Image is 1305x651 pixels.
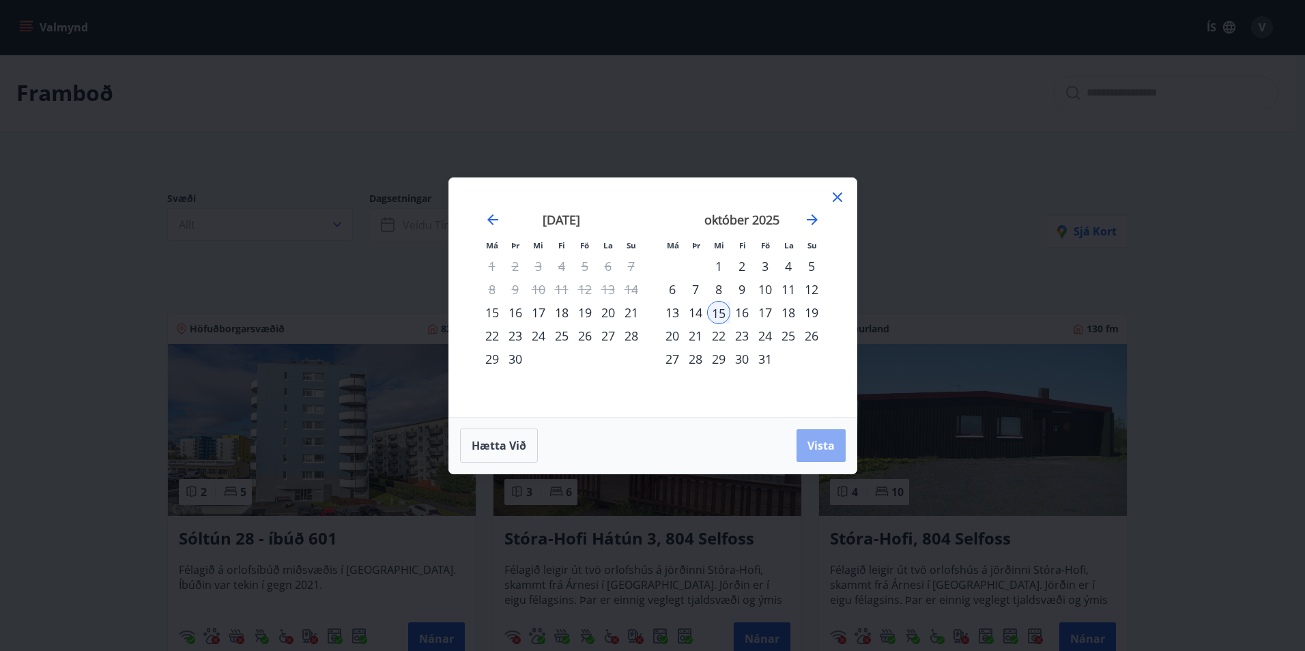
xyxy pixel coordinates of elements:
small: Mi [714,240,724,250]
td: Choose föstudagur, 10. október 2025 as your check-out date. It’s available. [754,278,777,301]
div: 12 [800,278,823,301]
td: Not available. laugardagur, 13. september 2025 [597,278,620,301]
td: Choose fimmtudagur, 18. september 2025 as your check-out date. It’s available. [550,301,573,324]
div: 27 [661,347,684,371]
small: La [603,240,613,250]
div: Move backward to switch to the previous month. [485,212,501,228]
small: Má [667,240,679,250]
td: Not available. miðvikudagur, 10. september 2025 [527,278,550,301]
td: Choose þriðjudagur, 21. október 2025 as your check-out date. It’s available. [684,324,707,347]
td: Not available. mánudagur, 8. september 2025 [481,278,504,301]
td: Choose mánudagur, 22. september 2025 as your check-out date. It’s available. [481,324,504,347]
small: Su [627,240,636,250]
div: 11 [777,278,800,301]
div: 9 [730,278,754,301]
small: Su [807,240,817,250]
td: Choose föstudagur, 3. október 2025 as your check-out date. It’s available. [754,255,777,278]
td: Choose miðvikudagur, 22. október 2025 as your check-out date. It’s available. [707,324,730,347]
div: 25 [550,324,573,347]
div: 23 [504,324,527,347]
div: 15 [707,301,730,324]
div: 23 [730,324,754,347]
div: 29 [707,347,730,371]
div: 29 [481,347,504,371]
div: 19 [800,301,823,324]
td: Not available. föstudagur, 5. september 2025 [573,255,597,278]
div: 20 [597,301,620,324]
div: 17 [527,301,550,324]
div: 19 [573,301,597,324]
div: 21 [620,301,643,324]
div: 7 [684,278,707,301]
td: Not available. föstudagur, 12. september 2025 [573,278,597,301]
small: Mi [533,240,543,250]
td: Not available. fimmtudagur, 11. september 2025 [550,278,573,301]
td: Choose föstudagur, 17. október 2025 as your check-out date. It’s available. [754,301,777,324]
small: Þr [511,240,519,250]
button: Vista [797,429,846,462]
td: Choose mánudagur, 6. október 2025 as your check-out date. It’s available. [661,278,684,301]
strong: [DATE] [543,212,580,228]
div: 13 [661,301,684,324]
td: Not available. mánudagur, 1. september 2025 [481,255,504,278]
div: 31 [754,347,777,371]
div: 27 [597,324,620,347]
td: Choose laugardagur, 25. október 2025 as your check-out date. It’s available. [777,324,800,347]
div: 5 [800,255,823,278]
small: Fö [761,240,770,250]
td: Choose sunnudagur, 5. október 2025 as your check-out date. It’s available. [800,255,823,278]
div: 17 [754,301,777,324]
td: Not available. sunnudagur, 14. september 2025 [620,278,643,301]
div: 2 [730,255,754,278]
div: 6 [661,278,684,301]
small: Fö [580,240,589,250]
strong: október 2025 [704,212,779,228]
div: 21 [684,324,707,347]
td: Choose fimmtudagur, 2. október 2025 as your check-out date. It’s available. [730,255,754,278]
td: Not available. þriðjudagur, 2. september 2025 [504,255,527,278]
td: Choose þriðjudagur, 30. september 2025 as your check-out date. It’s available. [504,347,527,371]
div: 1 [707,255,730,278]
td: Choose laugardagur, 20. september 2025 as your check-out date. It’s available. [597,301,620,324]
td: Choose fimmtudagur, 25. september 2025 as your check-out date. It’s available. [550,324,573,347]
td: Choose laugardagur, 18. október 2025 as your check-out date. It’s available. [777,301,800,324]
div: 4 [777,255,800,278]
div: 25 [777,324,800,347]
div: Move forward to switch to the next month. [804,212,820,228]
small: Þr [692,240,700,250]
td: Choose laugardagur, 11. október 2025 as your check-out date. It’s available. [777,278,800,301]
td: Not available. sunnudagur, 7. september 2025 [620,255,643,278]
div: 30 [730,347,754,371]
div: Calendar [465,194,840,401]
td: Choose mánudagur, 27. október 2025 as your check-out date. It’s available. [661,347,684,371]
td: Not available. laugardagur, 6. september 2025 [597,255,620,278]
span: Hætta við [472,438,526,453]
td: Choose sunnudagur, 12. október 2025 as your check-out date. It’s available. [800,278,823,301]
td: Choose fimmtudagur, 16. október 2025 as your check-out date. It’s available. [730,301,754,324]
td: Choose sunnudagur, 19. október 2025 as your check-out date. It’s available. [800,301,823,324]
div: 24 [527,324,550,347]
td: Not available. þriðjudagur, 9. september 2025 [504,278,527,301]
div: 22 [707,324,730,347]
div: 30 [504,347,527,371]
div: 20 [661,324,684,347]
td: Choose föstudagur, 26. september 2025 as your check-out date. It’s available. [573,324,597,347]
td: Choose þriðjudagur, 23. september 2025 as your check-out date. It’s available. [504,324,527,347]
td: Choose miðvikudagur, 17. september 2025 as your check-out date. It’s available. [527,301,550,324]
td: Choose þriðjudagur, 14. október 2025 as your check-out date. It’s available. [684,301,707,324]
td: Choose mánudagur, 29. september 2025 as your check-out date. It’s available. [481,347,504,371]
div: 22 [481,324,504,347]
div: 3 [754,255,777,278]
td: Choose mánudagur, 15. september 2025 as your check-out date. It’s available. [481,301,504,324]
div: 16 [730,301,754,324]
div: 26 [573,324,597,347]
div: 15 [481,301,504,324]
div: 18 [550,301,573,324]
td: Choose föstudagur, 19. september 2025 as your check-out date. It’s available. [573,301,597,324]
div: 18 [777,301,800,324]
td: Choose sunnudagur, 28. september 2025 as your check-out date. It’s available. [620,324,643,347]
td: Not available. miðvikudagur, 3. september 2025 [527,255,550,278]
td: Choose fimmtudagur, 30. október 2025 as your check-out date. It’s available. [730,347,754,371]
td: Choose mánudagur, 13. október 2025 as your check-out date. It’s available. [661,301,684,324]
small: Má [486,240,498,250]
